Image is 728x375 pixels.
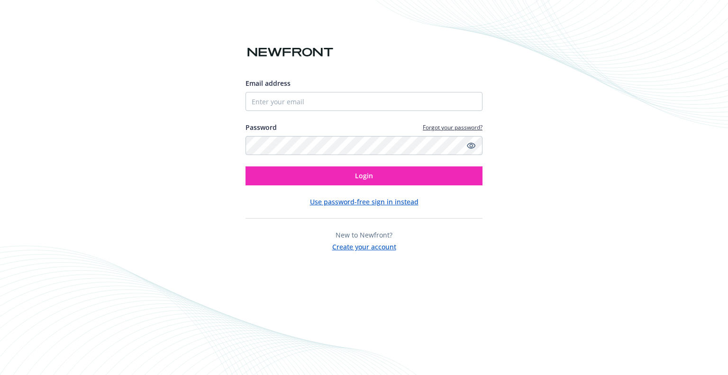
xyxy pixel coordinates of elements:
[246,122,277,132] label: Password
[332,240,396,252] button: Create your account
[336,230,392,239] span: New to Newfront?
[246,166,482,185] button: Login
[246,79,291,88] span: Email address
[465,140,477,151] a: Show password
[310,197,419,207] button: Use password-free sign in instead
[355,171,373,180] span: Login
[246,136,482,155] input: Enter your password
[246,92,482,111] input: Enter your email
[246,44,335,61] img: Newfront logo
[423,123,482,131] a: Forgot your password?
